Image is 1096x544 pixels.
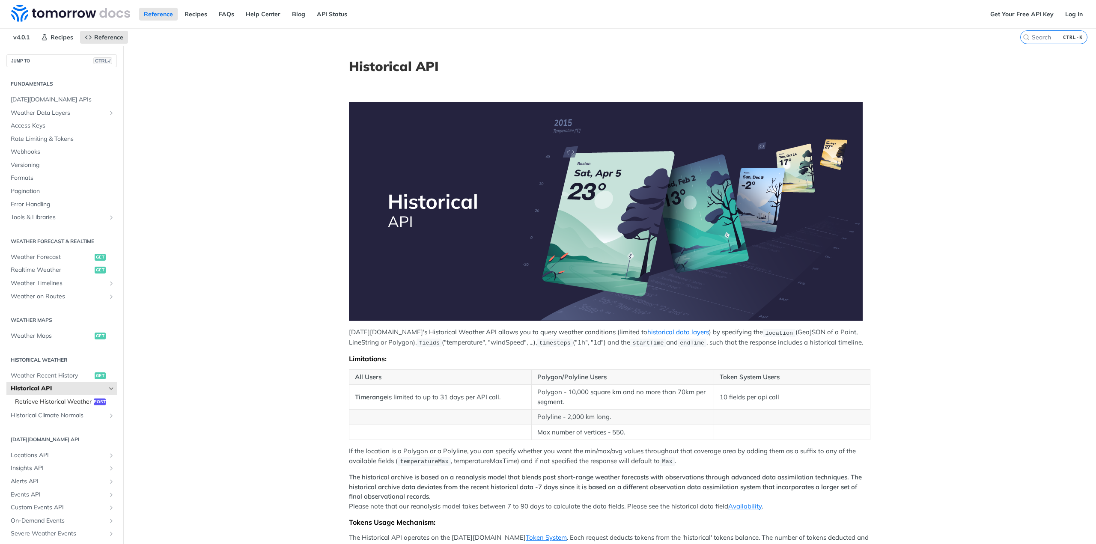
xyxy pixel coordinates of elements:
button: Show subpages for Locations API [108,452,115,459]
span: Versioning [11,161,115,169]
button: Show subpages for Weather Data Layers [108,110,115,116]
button: Show subpages for Severe Weather Events [108,530,115,537]
a: Historical APIHide subpages for Historical API [6,382,117,395]
a: Weather TimelinesShow subpages for Weather Timelines [6,277,117,290]
button: Show subpages for Weather on Routes [108,293,115,300]
a: Custom Events APIShow subpages for Custom Events API [6,501,117,514]
a: Log In [1060,8,1087,21]
span: Historical API [11,384,106,393]
td: 10 fields per api call [714,385,870,410]
a: Recipes [180,8,212,21]
span: Max [662,458,673,465]
button: Show subpages for Tools & Libraries [108,214,115,221]
h2: Weather Maps [6,316,117,324]
td: Max number of vertices - 550. [531,425,714,440]
a: Help Center [241,8,285,21]
a: Severe Weather EventsShow subpages for Severe Weather Events [6,527,117,540]
h2: Historical Weather [6,356,117,364]
span: Realtime Weather [11,266,92,274]
a: Realtime Weatherget [6,264,117,276]
a: Error Handling [6,198,117,211]
span: Weather Timelines [11,279,106,288]
a: FAQs [214,8,239,21]
span: Error Handling [11,200,115,209]
span: get [95,333,106,339]
th: All Users [349,369,532,385]
span: post [94,398,106,405]
th: Polygon/Polyline Users [531,369,714,385]
a: Weather Recent Historyget [6,369,117,382]
svg: Search [1023,34,1030,41]
td: Polyline - 2,000 km long. [531,410,714,425]
a: API Status [312,8,352,21]
span: get [95,372,106,379]
span: [DATE][DOMAIN_NAME] APIs [11,95,115,104]
a: Access Keys [6,119,117,132]
td: Polygon - 10,000 square km and no more than 70km per segment. [531,385,714,410]
img: Tomorrow.io Weather API Docs [11,5,130,22]
button: Show subpages for On-Demand Events [108,517,115,524]
a: Get Your Free API Key [986,8,1058,21]
span: Historical Climate Normals [11,411,106,420]
span: Recipes [51,33,73,41]
span: Retrieve Historical Weather [15,398,92,406]
span: Weather Recent History [11,372,92,380]
h2: Fundamentals [6,80,117,88]
a: Events APIShow subpages for Events API [6,488,117,501]
a: historical data layers [647,328,709,336]
a: Weather on RoutesShow subpages for Weather on Routes [6,290,117,303]
strong: The historical archive is based on a reanalysis model that blends past short-range weather foreca... [349,473,862,500]
a: Locations APIShow subpages for Locations API [6,449,117,462]
h2: Weather Forecast & realtime [6,238,117,245]
strong: Timerange [355,393,387,401]
div: Tokens Usage Mechanism: [349,518,870,526]
span: Expand image [349,102,870,321]
a: Versioning [6,159,117,172]
span: Custom Events API [11,503,106,512]
span: v4.0.1 [9,31,34,44]
a: On-Demand EventsShow subpages for On-Demand Events [6,514,117,527]
a: Weather Mapsget [6,330,117,342]
span: Weather Forecast [11,253,92,262]
div: Limitations: [349,354,870,363]
span: Events API [11,490,106,499]
span: Pagination [11,187,115,196]
p: Please note that our reanalysis model takes between 7 to 90 days to calculate the data fields. Pl... [349,473,870,511]
a: Reference [80,31,128,44]
span: startTime [632,340,664,346]
span: Weather on Routes [11,292,106,301]
span: get [95,267,106,273]
kbd: CTRL-K [1061,33,1085,42]
span: Formats [11,174,115,182]
span: Weather Data Layers [11,109,106,117]
span: endTime [680,340,704,346]
button: Show subpages for Events API [108,491,115,498]
span: Severe Weather Events [11,529,106,538]
a: Historical Climate NormalsShow subpages for Historical Climate Normals [6,409,117,422]
a: Alerts APIShow subpages for Alerts API [6,475,117,488]
img: Historical-API.png [349,102,863,321]
span: Reference [94,33,123,41]
th: Token System Users [714,369,870,385]
button: Show subpages for Alerts API [108,478,115,485]
a: Token System [526,533,567,541]
button: JUMP TOCTRL-/ [6,54,117,67]
button: Hide subpages for Historical API [108,385,115,392]
p: If the location is a Polygon or a Polyline, you can specify whether you want the min/max/avg valu... [349,446,870,466]
span: temperatureMax [400,458,448,465]
a: Pagination [6,185,117,198]
a: Reference [139,8,178,21]
a: Rate Limiting & Tokens [6,133,117,146]
span: Insights API [11,464,106,473]
a: Tools & LibrariesShow subpages for Tools & Libraries [6,211,117,224]
h2: [DATE][DOMAIN_NAME] API [6,436,117,443]
span: Access Keys [11,122,115,130]
a: Weather Forecastget [6,251,117,264]
button: Show subpages for Weather Timelines [108,280,115,287]
button: Show subpages for Historical Climate Normals [108,412,115,419]
span: CTRL-/ [93,57,112,64]
span: timesteps [539,340,571,346]
span: Rate Limiting & Tokens [11,135,115,143]
a: Formats [6,172,117,184]
a: Insights APIShow subpages for Insights API [6,462,117,475]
